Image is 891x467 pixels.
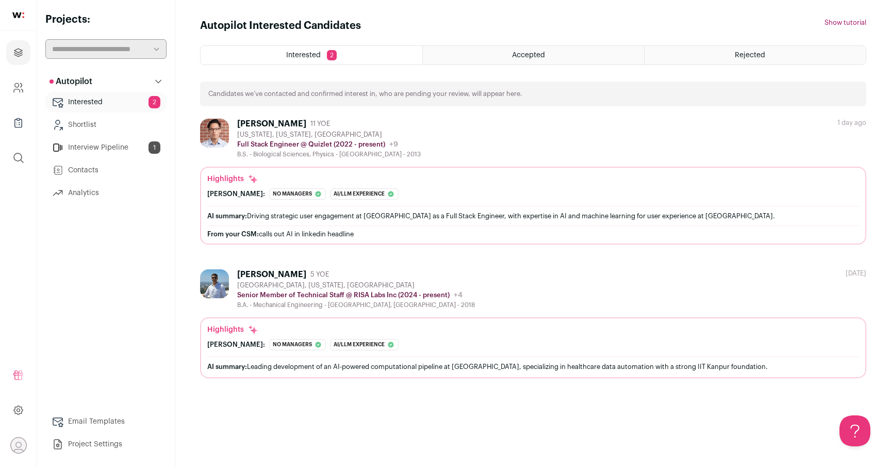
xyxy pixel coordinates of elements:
[45,92,167,112] a: Interested2
[237,131,421,139] div: [US_STATE], [US_STATE], [GEOGRAPHIC_DATA]
[269,339,326,350] div: No managers
[45,183,167,203] a: Analytics
[846,269,866,278] div: [DATE]
[237,140,385,149] p: Full Stack Engineer @ Quizlet (2022 - present)
[512,52,545,59] span: Accepted
[207,231,259,237] span: From your CSM:
[200,269,866,378] a: [PERSON_NAME] 5 YOE [GEOGRAPHIC_DATA], [US_STATE], [GEOGRAPHIC_DATA] Senior Member of Technical S...
[824,19,866,27] button: Show tutorial
[6,110,30,135] a: Company Lists
[207,211,859,221] div: Driving strategic user engagement at [GEOGRAPHIC_DATA] as a Full Stack Engineer, with expertise i...
[200,119,866,245] a: [PERSON_NAME] 11 YOE [US_STATE], [US_STATE], [GEOGRAPHIC_DATA] Full Stack Engineer @ Quizlet (202...
[10,437,27,454] button: Open dropdown
[6,75,30,100] a: Company and ATS Settings
[237,291,450,299] p: Senior Member of Technical Staff @ RISA Labs Inc (2024 - present)
[148,96,160,108] span: 2
[327,50,337,60] span: 2
[735,52,765,59] span: Rejected
[6,40,30,65] a: Projects
[45,160,167,181] a: Contacts
[237,119,306,129] div: [PERSON_NAME]
[330,188,399,200] div: Ai/llm experience
[330,339,399,350] div: Ai/llm experience
[207,361,859,372] div: Leading development of an AI-powered computational pipeline at [GEOGRAPHIC_DATA], specializing in...
[237,281,475,289] div: [GEOGRAPHIC_DATA], [US_STATE], [GEOGRAPHIC_DATA]
[45,115,167,135] a: Shortlist
[200,19,361,33] h1: Autopilot Interested Candidates
[645,46,866,65] a: Rejected
[839,415,870,446] iframe: Help Scout Beacon - Open
[837,119,866,127] div: 1 day ago
[237,150,421,158] div: B.S. - Biological Sciences, Physics - [GEOGRAPHIC_DATA] - 2013
[237,269,306,280] div: [PERSON_NAME]
[45,12,167,27] h2: Projects:
[148,141,160,154] span: 1
[208,90,522,98] p: Candidates we’ve contacted and confirmed interest in, who are pending your review, will appear here.
[286,52,321,59] span: Interested
[310,270,329,279] span: 5 YOE
[207,190,265,198] div: [PERSON_NAME]:
[269,188,326,200] div: No managers
[207,341,265,349] div: [PERSON_NAME]:
[207,213,247,219] span: AI summary:
[237,301,475,309] div: B.A. - Mechanical Engineering - [GEOGRAPHIC_DATA], [GEOGRAPHIC_DATA] - 2018
[12,12,24,18] img: wellfound-shorthand-0d5821cbd27db2630d0214b213865d53afaa358527fdda9d0ea32b1df1b89c2c.svg
[45,137,167,158] a: Interview Pipeline1
[389,141,398,148] span: +9
[310,120,330,128] span: 11 YOE
[45,434,167,455] a: Project Settings
[200,269,229,298] img: 8bbdf2c342b9b3e444266d67af0bb7547a6d750c3253e1df34fd78a290d7a2ed.jpg
[207,230,859,238] div: calls out AI in linkedin headline
[423,46,644,65] a: Accepted
[207,363,247,370] span: AI summary:
[454,292,463,299] span: +4
[207,325,258,335] div: Highlights
[49,75,92,88] p: Autopilot
[207,174,258,184] div: Highlights
[45,411,167,432] a: Email Templates
[45,71,167,92] button: Autopilot
[200,119,229,148] img: c3989ab70ac0d769f88c758f68f33c0162a360cdf912e67cda788dee31af0afe.jpg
